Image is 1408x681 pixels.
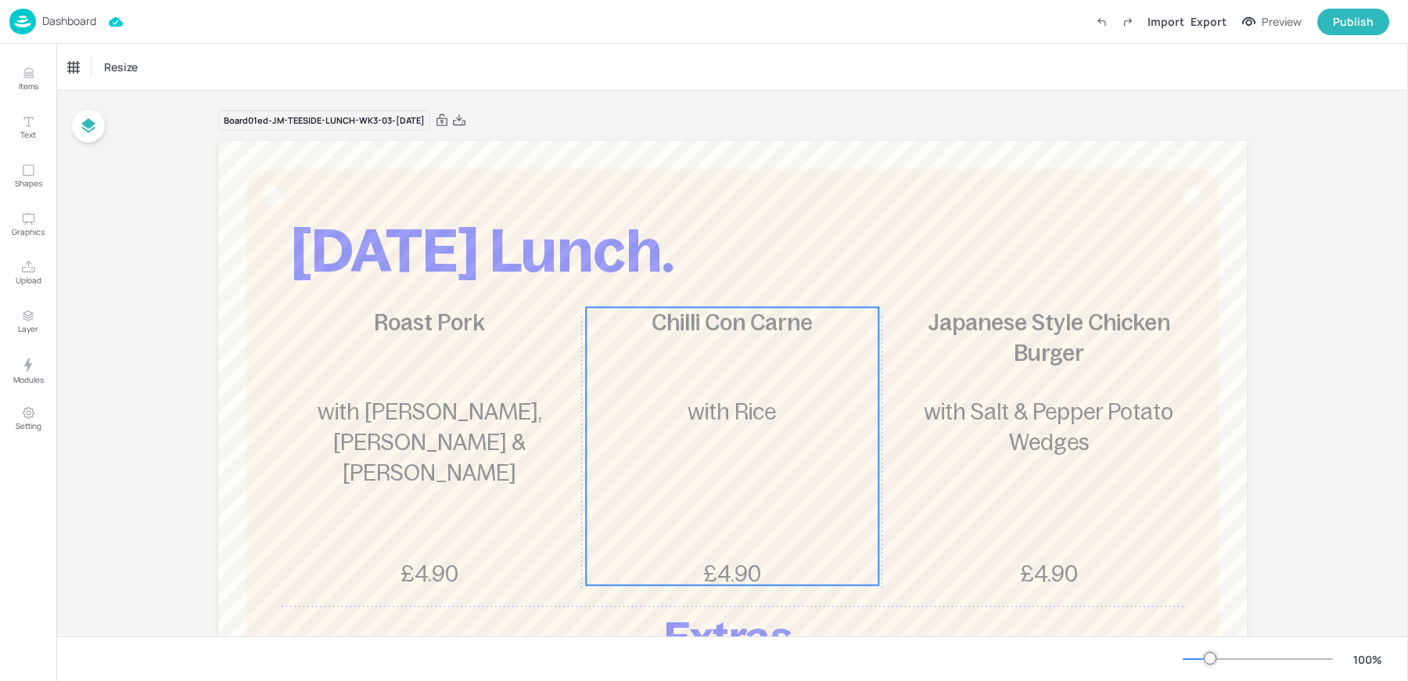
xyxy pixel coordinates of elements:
[703,561,761,586] span: £4.90
[688,399,776,424] span: with Rice
[1233,10,1311,34] button: Preview
[928,310,1170,366] span: Japanese Style Chicken Burger
[218,110,430,132] div: Board 01ed-JM-TEESIDE-LUNCH-WK3-03-[DATE]
[1020,561,1078,586] span: £4.90
[101,59,141,75] span: Resize
[1148,13,1184,30] div: Import
[1191,13,1227,30] div: Export
[652,310,813,335] span: Chilli Con Carne
[291,218,674,284] span: [DATE] Lunch.
[374,310,485,335] span: Roast Pork
[400,561,458,586] span: £4.90
[1262,13,1302,31] div: Preview
[318,399,542,485] span: with [PERSON_NAME], [PERSON_NAME] & [PERSON_NAME]
[1317,9,1389,35] button: Publish
[924,399,1173,455] span: with Salt & Pepper Potato Wedges
[1115,9,1141,35] label: Redo (Ctrl + Y)
[1349,651,1386,668] div: 100 %
[1333,13,1374,31] div: Publish
[1088,9,1115,35] label: Undo (Ctrl + Z)
[9,9,36,34] img: logo-86c26b7e.jpg
[42,16,96,27] p: Dashboard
